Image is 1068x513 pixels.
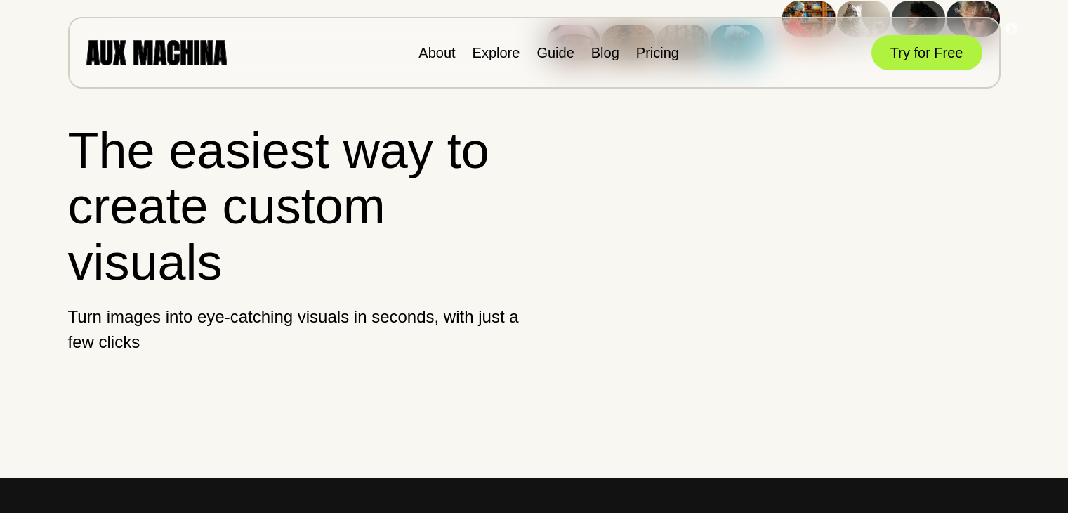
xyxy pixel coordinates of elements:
[418,45,455,60] a: About
[473,45,520,60] a: Explore
[536,45,574,60] a: Guide
[68,304,522,355] p: Turn images into eye-catching visuals in seconds, with just a few clicks
[591,45,619,60] a: Blog
[68,123,522,290] h1: The easiest way to create custom visuals
[871,35,982,70] button: Try for Free
[86,40,227,65] img: AUX MACHINA
[636,45,679,60] a: Pricing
